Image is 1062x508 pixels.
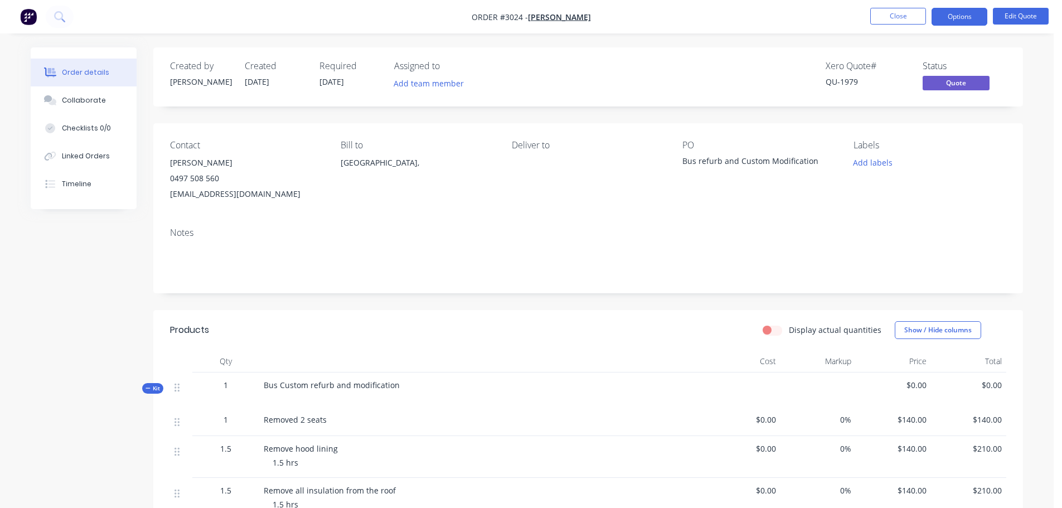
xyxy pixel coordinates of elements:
[789,324,881,336] label: Display actual quantities
[528,12,591,22] a: [PERSON_NAME]
[224,414,228,425] span: 1
[870,8,926,25] button: Close
[780,350,856,372] div: Markup
[220,443,231,454] span: 1.5
[935,379,1002,391] span: $0.00
[62,151,110,161] div: Linked Orders
[854,140,1006,151] div: Labels
[31,142,137,170] button: Linked Orders
[341,140,493,151] div: Bill to
[142,383,163,394] div: Kit
[170,140,323,151] div: Contact
[220,485,231,496] span: 1.5
[170,323,209,337] div: Products
[935,443,1002,454] span: $210.00
[170,228,1006,238] div: Notes
[785,443,851,454] span: 0%
[923,61,1006,71] div: Status
[62,179,91,189] div: Timeline
[264,380,400,390] span: Bus Custom refurb and modification
[705,350,780,372] div: Cost
[472,12,528,22] span: Order #3024 -
[895,321,981,339] button: Show / Hide columns
[245,76,269,87] span: [DATE]
[860,485,927,496] span: $140.00
[931,350,1006,372] div: Total
[856,350,931,372] div: Price
[170,61,231,71] div: Created by
[394,61,506,71] div: Assigned to
[394,76,470,91] button: Add team member
[146,384,160,393] span: Kit
[31,86,137,114] button: Collaborate
[264,443,338,454] span: Remove hood lining
[31,170,137,198] button: Timeline
[31,114,137,142] button: Checklists 0/0
[710,485,776,496] span: $0.00
[682,155,822,171] div: Bus refurb and Custom Modification
[993,8,1049,25] button: Edit Quote
[170,155,323,171] div: [PERSON_NAME]
[923,76,990,93] button: Quote
[512,140,665,151] div: Deliver to
[935,485,1002,496] span: $210.00
[245,61,306,71] div: Created
[31,59,137,86] button: Order details
[932,8,987,26] button: Options
[785,414,851,425] span: 0%
[264,485,396,496] span: Remove all insulation from the roof
[62,123,111,133] div: Checklists 0/0
[388,76,470,91] button: Add team member
[192,350,259,372] div: Qty
[785,485,851,496] span: 0%
[62,67,109,78] div: Order details
[860,414,927,425] span: $140.00
[319,61,381,71] div: Required
[273,457,298,468] span: 1.5 hrs
[826,76,909,88] div: QU-1979
[341,155,493,171] div: [GEOGRAPHIC_DATA],
[923,76,990,90] span: Quote
[341,155,493,191] div: [GEOGRAPHIC_DATA],
[170,155,323,202] div: [PERSON_NAME]0497 508 560[EMAIL_ADDRESS][DOMAIN_NAME]
[170,76,231,88] div: [PERSON_NAME]
[264,414,327,425] span: Removed 2 seats
[847,155,898,170] button: Add labels
[935,414,1002,425] span: $140.00
[826,61,909,71] div: Xero Quote #
[710,414,776,425] span: $0.00
[20,8,37,25] img: Factory
[682,140,835,151] div: PO
[62,95,106,105] div: Collaborate
[710,443,776,454] span: $0.00
[170,171,323,186] div: 0497 508 560
[224,379,228,391] span: 1
[319,76,344,87] span: [DATE]
[860,443,927,454] span: $140.00
[170,186,323,202] div: [EMAIL_ADDRESS][DOMAIN_NAME]
[860,379,927,391] span: $0.00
